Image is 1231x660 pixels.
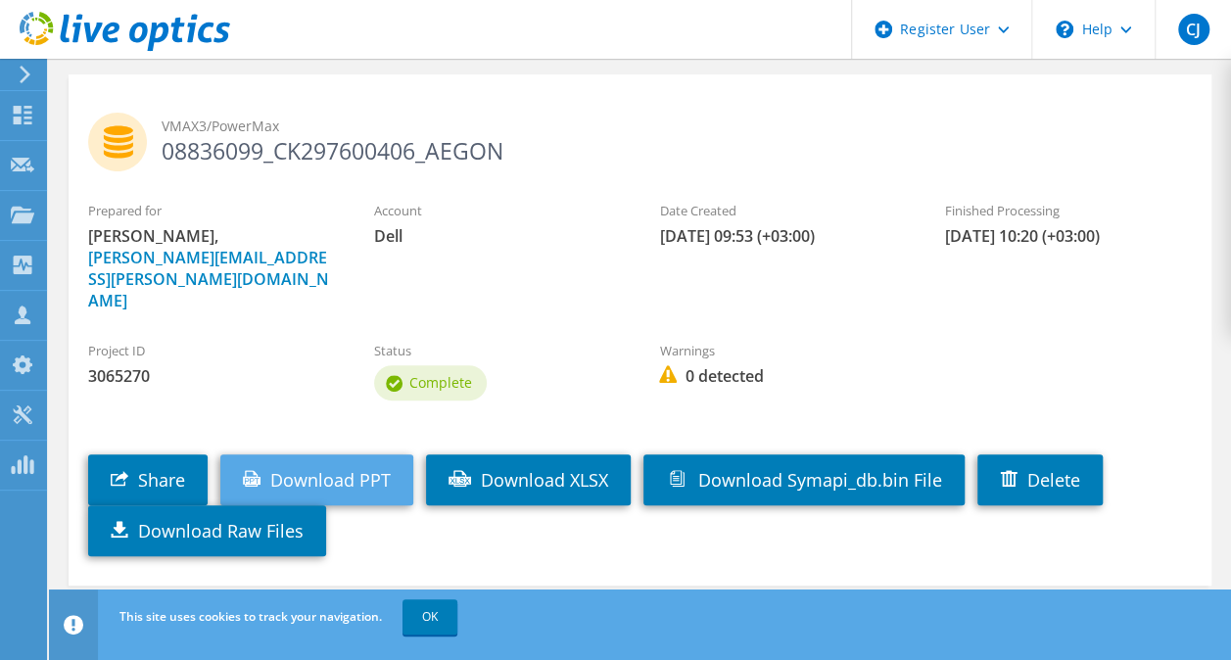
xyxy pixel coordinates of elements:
label: Status [374,341,621,360]
label: Project ID [88,341,335,360]
a: Download PPT [220,454,413,505]
svg: \n [1056,21,1073,38]
span: 0 detected [659,365,906,387]
span: Dell [374,225,621,247]
a: Share [88,454,208,505]
span: CJ [1178,14,1209,45]
a: [PERSON_NAME][EMAIL_ADDRESS][PERSON_NAME][DOMAIN_NAME] [88,247,329,311]
span: VMAX3/PowerMax [162,116,1192,137]
span: Complete [409,373,472,392]
a: Download Symapi_db.bin File [643,454,965,505]
span: [DATE] 09:53 (+03:00) [659,225,906,247]
a: Download XLSX [426,454,631,505]
label: Finished Processing [945,201,1192,220]
label: Date Created [659,201,906,220]
label: Warnings [659,341,906,360]
span: 3065270 [88,365,335,387]
label: Prepared for [88,201,335,220]
span: [PERSON_NAME], [88,225,335,311]
a: Download Raw Files [88,505,326,556]
span: This site uses cookies to track your navigation. [119,608,382,625]
label: Account [374,201,621,220]
span: [DATE] 10:20 (+03:00) [945,225,1192,247]
h2: 08836099_CK297600406_AEGON [88,113,1192,162]
a: OK [402,599,457,635]
a: Delete [977,454,1103,505]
